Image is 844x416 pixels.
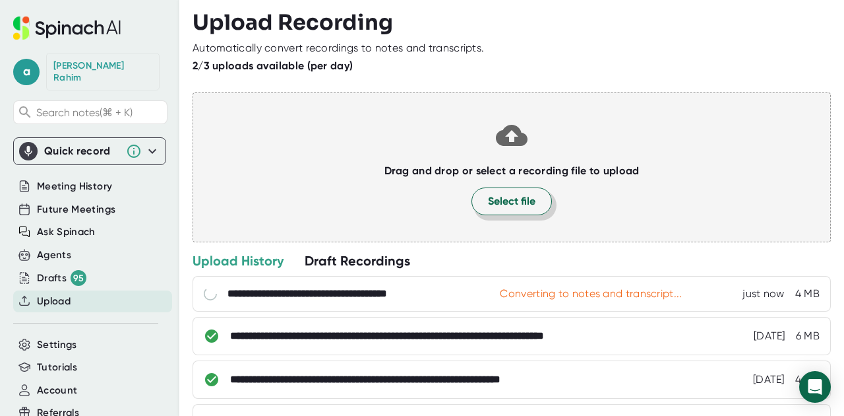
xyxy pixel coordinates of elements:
[796,329,820,343] div: 6 MB
[471,188,552,215] button: Select file
[193,42,484,55] div: Automatically convert recordings to notes and transcripts.
[37,248,71,263] button: Agents
[37,270,86,286] div: Drafts
[36,106,164,119] span: Search notes (⌘ + K)
[193,59,353,72] b: 2/3 uploads available (per day)
[500,287,682,300] div: Converting to notes and transcript...
[488,193,535,209] span: Select file
[384,164,640,177] b: Drag and drop or select a recording file to upload
[37,294,71,309] button: Upload
[742,287,784,300] div: 9/30/2025, 8:30:33 AM
[193,252,284,269] div: Upload History
[753,373,785,386] div: 9/29/2025, 2:49:24 AM
[71,270,86,286] div: 95
[37,202,115,217] button: Future Meetings
[53,60,152,83] div: Abdul Rahim
[44,145,119,158] div: Quick record
[795,287,820,300] div: 4 MB
[37,225,96,240] button: Ask Spinach
[37,179,112,194] button: Meeting History
[37,360,77,375] button: Tutorials
[37,270,86,286] button: Drafts 95
[193,10,831,35] h3: Upload Recording
[13,59,40,85] span: a
[19,138,160,164] div: Quick record
[754,329,785,343] div: 9/29/2025, 2:49:39 AM
[795,373,820,386] div: 4 MB
[37,337,77,353] button: Settings
[799,371,831,403] div: Open Intercom Messenger
[305,252,410,269] div: Draft Recordings
[37,383,77,398] button: Account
